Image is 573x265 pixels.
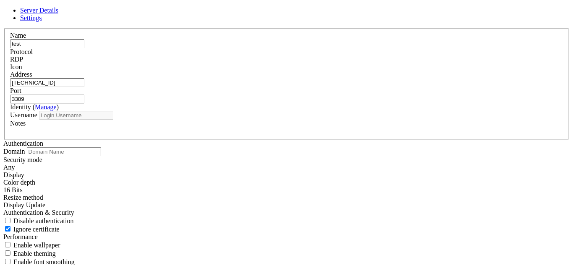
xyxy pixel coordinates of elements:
label: If set to true, authentication will be disabled. Note that this refers to authentication that tak... [3,217,74,224]
div: RDP [10,56,563,63]
label: Protocol [10,48,33,55]
input: Enable font smoothing [5,259,10,264]
input: Server Name [10,39,84,48]
label: Performance [3,233,38,240]
label: Authentication [3,140,43,147]
label: Notes [10,120,26,127]
input: Ignore certificate [5,226,10,232]
span: Enable wallpaper [13,242,60,249]
span: Ignore certificate [13,226,60,233]
label: Display [3,171,24,178]
label: Icon [10,63,22,70]
label: Address [10,71,32,78]
a: Manage [35,103,57,111]
span: 16 Bits [3,186,23,193]
label: Port [10,87,21,94]
div: 16 Bits [3,186,570,194]
label: Authentication & Security [3,209,74,216]
label: If set to true, enables use of theming of windows and controls. [3,250,56,257]
a: Server Details [20,7,58,14]
label: Display Update channel added with RDP 8.1 to signal the server when the client display size has c... [3,194,43,201]
label: Domain [3,148,25,155]
div: Display Update [3,201,570,209]
label: Username [10,111,37,118]
input: Port Number [10,95,84,103]
span: Enable theming [13,250,56,257]
input: Enable theming [5,250,10,256]
span: Disable authentication [13,217,74,224]
input: Login Username [39,111,113,120]
span: RDP [10,56,23,63]
label: If set to true, enables rendering of the desktop wallpaper. By default, wallpaper will be disable... [3,242,60,249]
span: Any [3,164,15,171]
input: Enable wallpaper [5,242,10,247]
a: Settings [20,14,42,21]
label: Identity [10,103,59,111]
input: Disable authentication [5,218,10,223]
label: If set to true, the certificate returned by the server will be ignored, even if that certificate ... [3,226,60,233]
input: Host Name or IP [10,78,84,87]
span: ( ) [33,103,59,111]
span: Display Update [3,201,45,208]
input: Domain Name [27,147,101,156]
label: The color depth to request, in bits-per-pixel. [3,179,35,186]
div: Any [3,164,570,171]
label: Name [10,32,26,39]
label: Security mode [3,156,42,163]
